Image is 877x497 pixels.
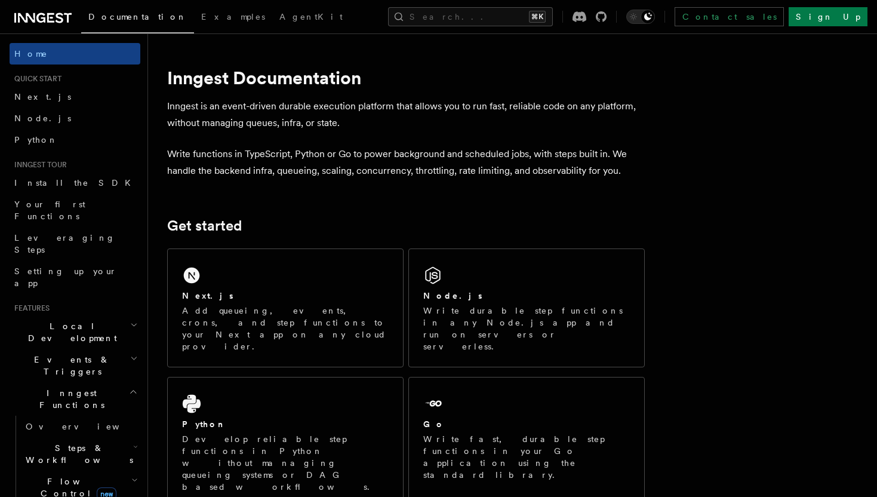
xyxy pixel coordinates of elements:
p: Inngest is an event-driven durable execution platform that allows you to run fast, reliable code ... [167,98,645,131]
span: Examples [201,12,265,22]
h2: Next.js [182,290,233,302]
h1: Inngest Documentation [167,67,645,88]
p: Add queueing, events, crons, and step functions to your Next app on any cloud provider. [182,305,389,352]
h2: Node.js [423,290,482,302]
p: Write functions in TypeScript, Python or Go to power background and scheduled jobs, with steps bu... [167,146,645,179]
span: Local Development [10,320,130,344]
a: Setting up your app [10,260,140,294]
a: Next.jsAdd queueing, events, crons, and step functions to your Next app on any cloud provider. [167,249,404,367]
p: Develop reliable step functions in Python without managing queueing systems or DAG based workflows. [182,433,389,493]
span: Features [10,303,50,313]
span: Inngest Functions [10,387,129,411]
span: Events & Triggers [10,354,130,378]
span: Overview [26,422,149,431]
h2: Python [182,418,226,430]
a: AgentKit [272,4,350,32]
a: Sign Up [789,7,867,26]
span: Next.js [14,92,71,102]
button: Toggle dark mode [626,10,655,24]
a: Python [10,129,140,151]
button: Search...⌘K [388,7,553,26]
span: Your first Functions [14,200,85,221]
a: Get started [167,217,242,234]
span: Setting up your app [14,266,117,288]
button: Events & Triggers [10,349,140,382]
a: Node.js [10,108,140,129]
a: Node.jsWrite durable step functions in any Node.js app and run on servers or serverless. [408,249,645,367]
span: Home [14,48,48,60]
span: Quick start [10,74,61,84]
a: Your first Functions [10,194,140,227]
button: Steps & Workflows [21,437,140,471]
span: Python [14,135,58,145]
span: Install the SDK [14,178,138,188]
p: Write durable step functions in any Node.js app and run on servers or serverless. [423,305,630,352]
span: AgentKit [279,12,343,22]
a: Install the SDK [10,172,140,194]
span: Leveraging Steps [14,233,115,254]
a: Next.js [10,86,140,108]
button: Inngest Functions [10,382,140,416]
span: Inngest tour [10,160,67,170]
kbd: ⌘K [529,11,546,23]
a: Home [10,43,140,65]
a: Overview [21,416,140,437]
a: Examples [194,4,272,32]
a: Contact sales [675,7,784,26]
a: Documentation [81,4,194,33]
a: Leveraging Steps [10,227,140,260]
span: Steps & Workflows [21,442,133,466]
span: Node.js [14,113,71,123]
span: Documentation [88,12,187,22]
p: Write fast, durable step functions in your Go application using the standard library. [423,433,630,481]
h2: Go [423,418,445,430]
button: Local Development [10,315,140,349]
